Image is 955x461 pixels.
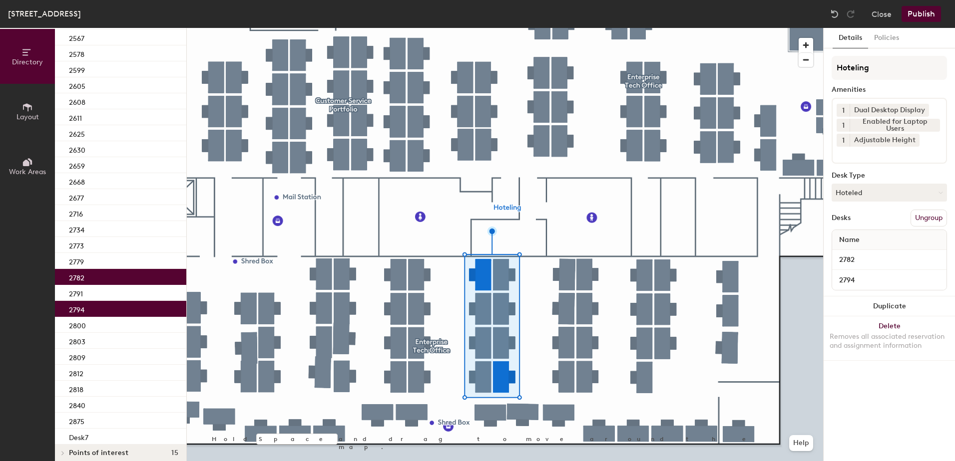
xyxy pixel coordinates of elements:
[830,9,840,19] img: Undo
[69,431,88,442] p: Desk7
[830,332,949,350] div: Removes all associated reservation and assignment information
[69,63,85,75] p: 2599
[69,127,85,139] p: 2625
[789,435,813,451] button: Help
[69,95,85,107] p: 2608
[69,239,84,250] p: 2773
[872,6,892,22] button: Close
[850,119,940,132] div: Enabled for Laptop Users
[69,47,84,59] p: 2578
[69,367,83,378] p: 2812
[69,31,84,43] p: 2567
[69,191,84,203] p: 2677
[69,287,83,298] p: 2791
[832,184,947,202] button: Hoteled
[832,86,947,94] div: Amenities
[834,231,865,249] span: Name
[16,113,39,121] span: Layout
[69,449,128,457] span: Points of interest
[69,143,85,155] p: 2630
[69,303,84,314] p: 2794
[69,383,83,394] p: 2818
[834,253,945,267] input: Unnamed desk
[171,449,178,457] span: 15
[842,135,845,146] span: 1
[9,168,46,176] span: Work Areas
[842,120,845,131] span: 1
[850,134,920,147] div: Adjustable Height
[69,319,86,330] p: 2800
[8,7,81,20] div: [STREET_ADDRESS]
[834,273,945,287] input: Unnamed desk
[837,134,850,147] button: 1
[902,6,941,22] button: Publish
[832,214,851,222] div: Desks
[69,399,85,410] p: 2840
[12,58,43,66] span: Directory
[846,9,856,19] img: Redo
[69,223,84,234] p: 2734
[824,316,955,360] button: DeleteRemoves all associated reservation and assignment information
[833,28,868,48] button: Details
[69,335,85,346] p: 2803
[850,104,929,117] div: Dual Desktop Display
[837,104,850,117] button: 1
[69,79,85,91] p: 2605
[837,119,850,132] button: 1
[69,111,82,123] p: 2611
[69,159,85,171] p: 2659
[868,28,905,48] button: Policies
[911,210,947,227] button: Ungroup
[824,296,955,316] button: Duplicate
[69,351,85,362] p: 2809
[69,271,84,282] p: 2782
[832,172,947,180] div: Desk Type
[69,207,83,219] p: 2716
[69,175,85,187] p: 2668
[842,105,845,116] span: 1
[69,255,84,266] p: 2779
[69,415,84,426] p: 2875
